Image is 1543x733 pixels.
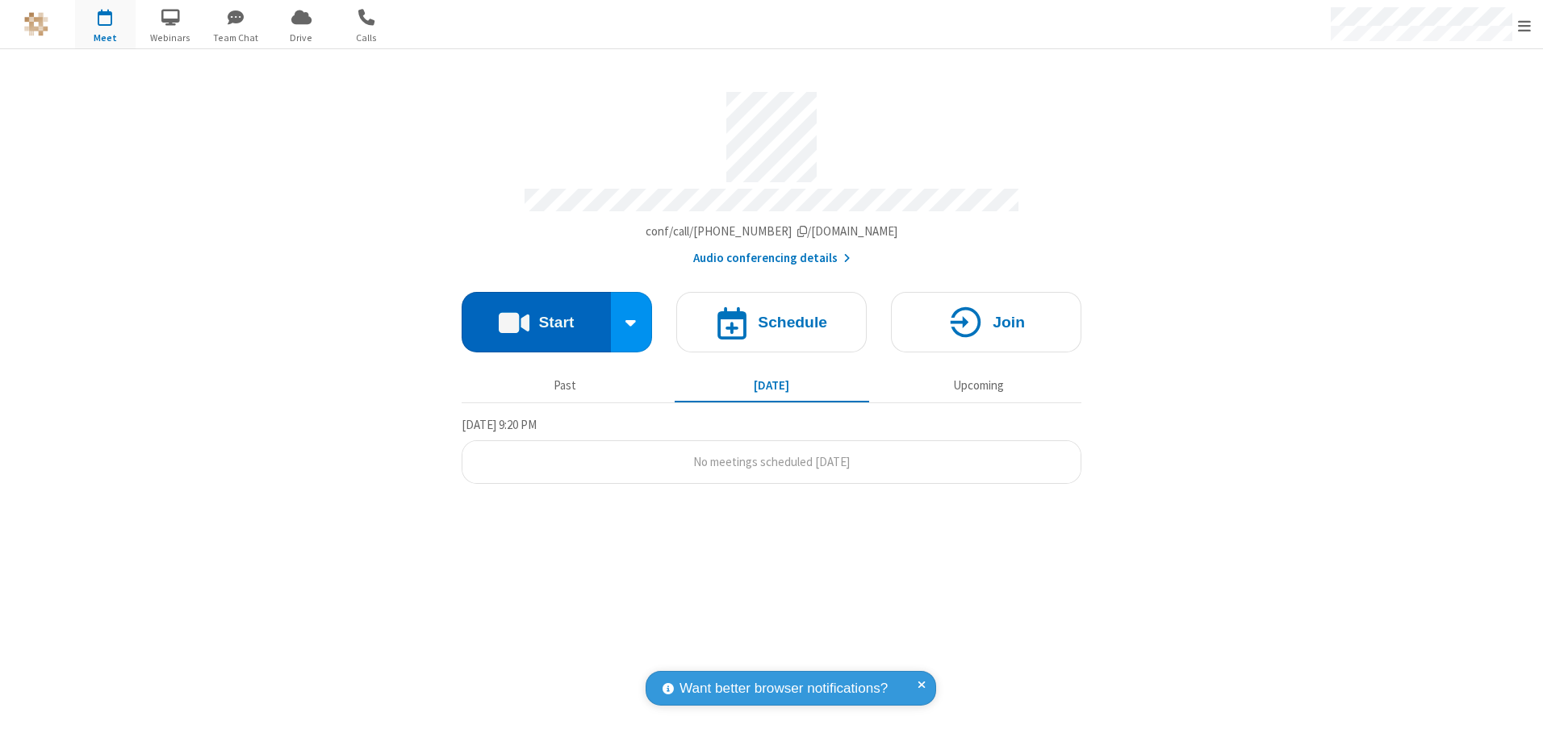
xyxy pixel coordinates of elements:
span: [DATE] 9:20 PM [462,417,537,432]
button: Past [468,370,663,401]
button: Upcoming [881,370,1076,401]
section: Account details [462,80,1081,268]
span: Want better browser notifications? [680,678,888,699]
span: Meet [75,31,136,45]
span: Copy my meeting room link [646,223,898,239]
button: Schedule [676,292,867,352]
span: Drive [271,31,332,45]
span: Team Chat [206,31,266,45]
h4: Join [993,314,1025,330]
section: Today's Meetings [462,415,1081,485]
div: Start conference options [611,292,653,352]
button: Join [891,292,1081,352]
button: Start [462,292,611,352]
h4: Schedule [758,314,827,330]
h4: Start [538,314,574,330]
span: Calls [337,31,397,45]
button: [DATE] [675,370,869,401]
img: QA Selenium DO NOT DELETE OR CHANGE [24,12,48,36]
button: Copy my meeting room linkCopy my meeting room link [646,223,898,241]
span: Webinars [140,31,201,45]
span: No meetings scheduled [DATE] [693,454,850,469]
button: Audio conferencing details [693,249,851,268]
